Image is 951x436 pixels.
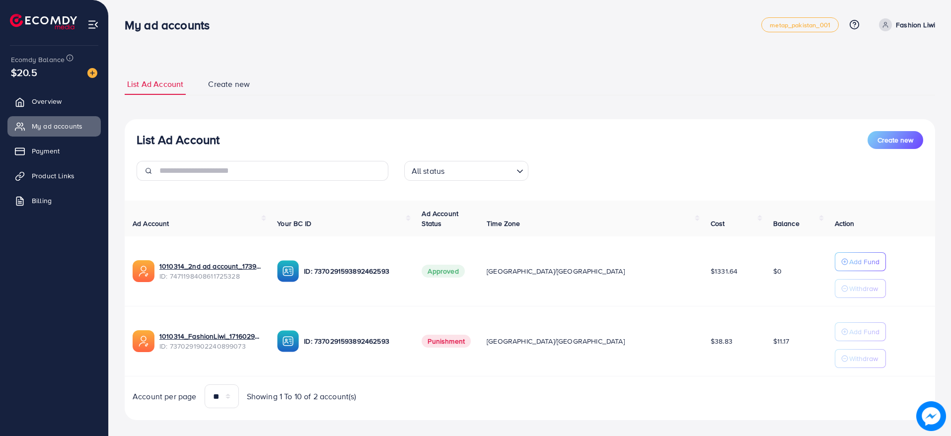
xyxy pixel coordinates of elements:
span: $0 [773,266,782,276]
button: Add Fund [835,252,886,271]
input: Search for option [447,162,512,178]
img: ic-ba-acc.ded83a64.svg [277,330,299,352]
span: [GEOGRAPHIC_DATA]/[GEOGRAPHIC_DATA] [487,266,625,276]
span: Overview [32,96,62,106]
span: Payment [32,146,60,156]
span: $1331.64 [711,266,737,276]
img: ic-ads-acc.e4c84228.svg [133,330,154,352]
p: ID: 7370291593892462593 [304,265,406,277]
span: Ad Account [133,218,169,228]
p: Add Fund [849,326,879,338]
a: Product Links [7,166,101,186]
a: Billing [7,191,101,211]
img: menu [87,19,99,30]
span: $11.17 [773,336,790,346]
img: logo [10,14,77,29]
span: Showing 1 To 10 of 2 account(s) [247,391,357,402]
h3: My ad accounts [125,18,218,32]
a: My ad accounts [7,116,101,136]
a: 1010314_2nd ad account_1739523946213 [159,261,261,271]
button: Create new [868,131,923,149]
img: image [87,68,97,78]
img: image [917,402,946,431]
button: Withdraw [835,279,886,298]
span: Product Links [32,171,74,181]
img: ic-ba-acc.ded83a64.svg [277,260,299,282]
h3: List Ad Account [137,133,219,147]
span: Time Zone [487,218,520,228]
span: List Ad Account [127,78,183,90]
div: Search for option [404,161,528,181]
button: Add Fund [835,322,886,341]
span: [GEOGRAPHIC_DATA]/[GEOGRAPHIC_DATA] [487,336,625,346]
span: Account per page [133,391,197,402]
a: 1010314_FashionLiwi_1716029837189 [159,331,261,341]
span: ID: 7370291902240899073 [159,341,261,351]
span: $20.5 [11,65,37,79]
span: Create new [208,78,250,90]
a: Payment [7,141,101,161]
span: Billing [32,196,52,206]
a: Fashion Liwi [875,18,935,31]
div: <span class='underline'>1010314_2nd ad account_1739523946213</span></br>7471198408611725328 [159,261,261,282]
span: Ecomdy Balance [11,55,65,65]
p: Withdraw [849,353,878,364]
p: ID: 7370291593892462593 [304,335,406,347]
div: <span class='underline'>1010314_FashionLiwi_1716029837189</span></br>7370291902240899073 [159,331,261,352]
span: Your BC ID [277,218,311,228]
span: Approved [422,265,464,278]
span: My ad accounts [32,121,82,131]
span: Cost [711,218,725,228]
img: ic-ads-acc.e4c84228.svg [133,260,154,282]
span: Ad Account Status [422,209,458,228]
span: metap_pakistan_001 [770,22,830,28]
span: All status [410,164,447,178]
a: metap_pakistan_001 [761,17,839,32]
p: Fashion Liwi [896,19,935,31]
span: ID: 7471198408611725328 [159,271,261,281]
span: Action [835,218,855,228]
span: Balance [773,218,800,228]
p: Add Fund [849,256,879,268]
p: Withdraw [849,283,878,294]
span: Create new [878,135,913,145]
span: $38.83 [711,336,732,346]
button: Withdraw [835,349,886,368]
a: Overview [7,91,101,111]
span: Punishment [422,335,471,348]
